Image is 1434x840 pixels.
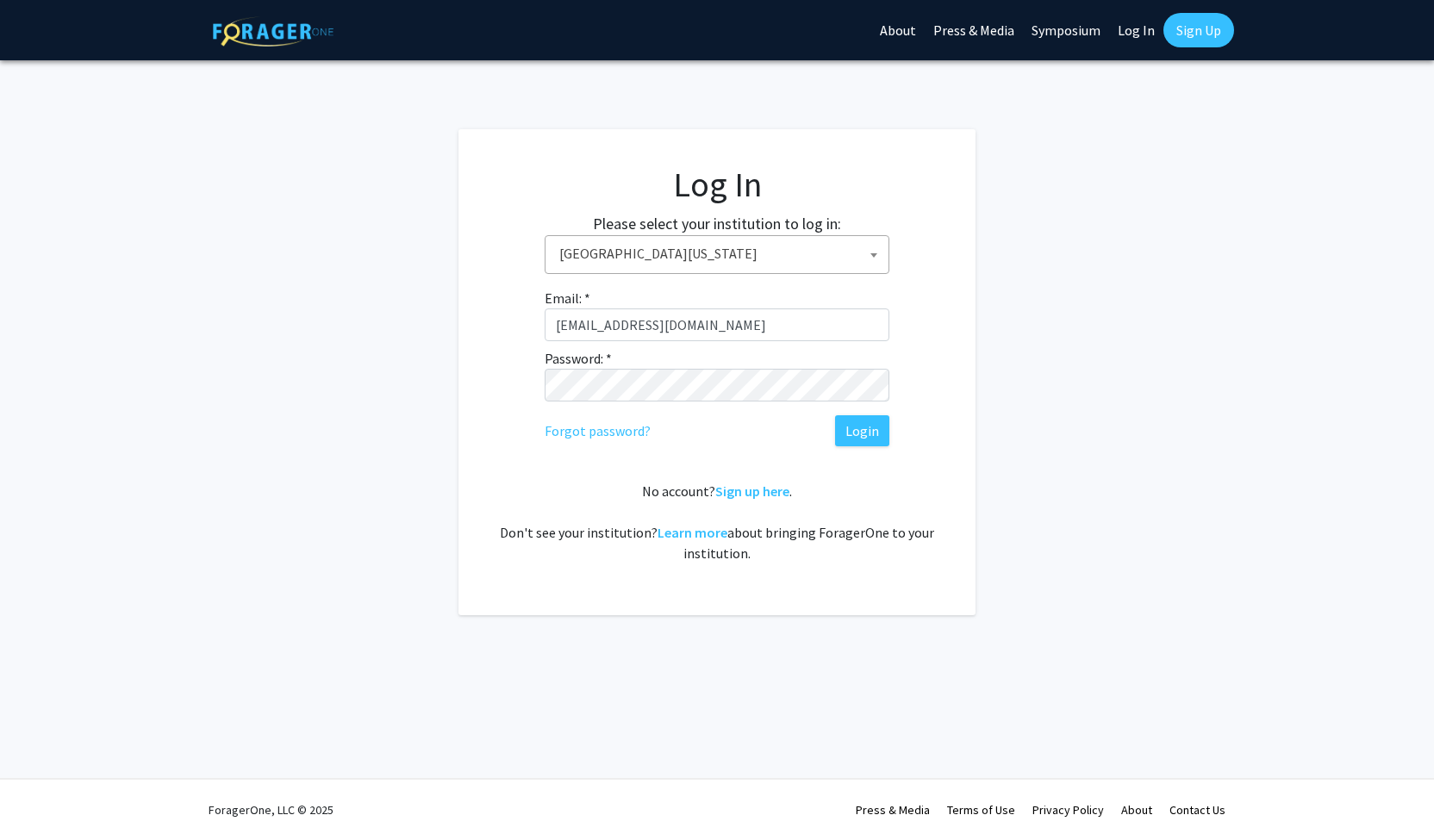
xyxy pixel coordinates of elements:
a: Sign up here [715,482,789,500]
div: No account? . Don't see your institution? about bringing ForagerOne to your institution. [493,481,941,563]
a: Privacy Policy [1032,802,1104,818]
div: ForagerOne, LLC © 2025 [209,780,334,840]
span: University of Georgia [552,236,888,271]
a: Learn more about bringing ForagerOne to your institution [658,524,727,541]
label: Password: * [545,348,612,369]
button: Login [835,415,889,446]
label: Email: * [545,288,590,308]
a: Contact Us [1169,802,1225,818]
label: Please select your institution to log in: [593,212,841,235]
a: Forgot password? [545,420,651,441]
a: Press & Media [856,802,930,818]
h1: Log In [493,164,941,205]
a: About [1121,802,1152,818]
iframe: Chat [13,762,73,827]
span: University of Georgia [545,235,889,274]
a: Terms of Use [947,802,1015,818]
a: Sign Up [1163,13,1234,47]
img: ForagerOne Logo [213,16,334,47]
